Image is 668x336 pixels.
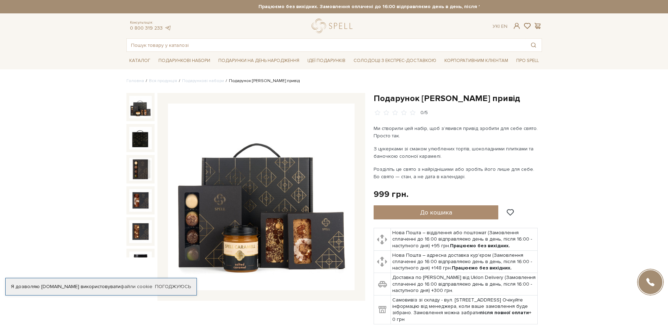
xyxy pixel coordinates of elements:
[126,55,153,66] span: Каталог
[120,284,152,290] a: файли cookie
[374,166,539,180] p: Розділіть це свято з найріднішими або зробіть його лише для себе. Бо свято — стан, а не дата в ка...
[182,78,224,83] a: Подарункові набори
[452,265,512,271] b: Працюємо без вихідних.
[130,20,171,25] span: Консультація:
[501,23,507,29] a: En
[156,55,213,66] span: Подарункові набори
[450,243,510,249] b: Працюємо без вихідних.
[129,158,152,180] img: Подарунок Солодкий привід
[351,55,439,67] a: Солодощі з експрес-доставкою
[129,189,152,212] img: Подарунок Солодкий привід
[149,78,177,83] a: Вся продукція
[420,209,452,216] span: До кошика
[130,25,163,31] a: 0 800 319 233
[374,93,542,104] h1: Подарунок [PERSON_NAME] привід
[499,23,500,29] span: |
[374,189,408,200] div: 999 грн.
[493,23,507,30] div: Ук
[391,228,538,251] td: Нова Пошта – відділення або поштомат (Замовлення сплаченні до 16:00 відправляємо день в день, піс...
[513,55,542,66] span: Про Spell
[216,55,302,66] span: Подарунки на День народження
[312,19,356,33] a: logo
[442,55,511,67] a: Корпоративним клієнтам
[129,251,152,274] img: Подарунок Солодкий привід
[189,4,604,10] strong: Працюємо без вихідних. Замовлення оплачені до 16:00 відправляємо день в день, після 16:00 - насту...
[6,284,196,290] div: Я дозволяю [DOMAIN_NAME] використовувати
[305,55,348,66] span: Ідеї подарунків
[391,273,538,295] td: Доставка по [PERSON_NAME] від Uklon Delivery (Замовлення сплаченні до 16:00 відправляємо день в д...
[480,310,529,316] b: після повної оплати
[374,205,499,219] button: До кошика
[391,250,538,273] td: Нова Пошта – адресна доставка кур'єром (Замовлення сплаченні до 16:00 відправляємо день в день, п...
[126,78,144,83] a: Головна
[164,25,171,31] a: telegram
[525,39,542,51] button: Пошук товару у каталозі
[129,96,152,118] img: Подарунок Солодкий привід
[374,125,539,139] p: Ми створили цей набір, щоб зʼявився привід зробити для себе свято. Просто так.
[224,78,300,84] li: Подарунок [PERSON_NAME] привід
[127,39,525,51] input: Пошук товару у каталозі
[129,220,152,243] img: Подарунок Солодкий привід
[155,284,191,290] a: Погоджуюсь
[129,127,152,149] img: Подарунок Солодкий привід
[391,295,538,324] td: Самовивіз зі складу - вул. [STREET_ADDRESS] Очікуйте інформацію від менеджера, коли ваше замовлен...
[374,145,539,160] p: З цукерками зі смаком улюблених тортів, шоколадними плитками та баночкою солоної карамелі.
[168,104,355,290] img: Подарунок Солодкий привід
[420,110,428,116] div: 0/5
